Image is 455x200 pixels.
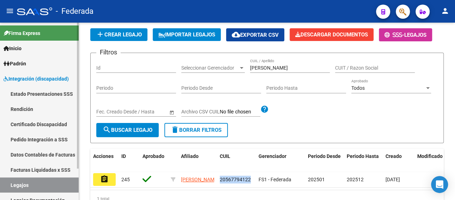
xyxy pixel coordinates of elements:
h3: Filtros [96,47,121,57]
input: Fecha fin [128,109,163,115]
span: Crear Legajo [96,31,142,38]
span: Buscar Legajo [103,127,152,133]
span: 202501 [308,177,325,182]
datatable-header-cell: Periodo Desde [305,149,344,172]
button: -Legajos [379,28,432,41]
span: Seleccionar Gerenciador [181,65,238,71]
span: IMPORTAR LEGAJOS [158,31,215,38]
datatable-header-cell: Modificado [414,149,446,172]
mat-icon: delete [171,125,179,134]
span: - Federada [56,4,93,19]
span: Padrón [4,60,26,67]
span: ID [121,153,126,159]
span: Integración (discapacidad) [4,75,69,83]
button: Crear Legajo [90,28,147,41]
span: Borrar Filtros [171,127,222,133]
span: Afiliado [181,153,199,159]
span: Inicio [4,45,22,52]
span: 245 [121,177,130,182]
span: Aprobado [142,153,164,159]
mat-icon: person [441,7,449,15]
span: Firma Express [4,29,40,37]
mat-icon: search [103,125,111,134]
input: Archivo CSV CUIL [220,109,260,115]
span: Modificado [417,153,443,159]
span: 20567794122 [220,177,251,182]
datatable-header-cell: Acciones [90,149,119,172]
span: [DATE] [386,177,400,182]
div: Open Intercom Messenger [431,176,448,193]
datatable-header-cell: Afiliado [178,149,217,172]
button: Buscar Legajo [96,123,159,137]
button: Descargar Documentos [290,28,374,41]
mat-icon: assignment [100,175,109,183]
span: Creado [386,153,402,159]
datatable-header-cell: CUIL [217,149,256,172]
button: Exportar CSV [226,28,284,41]
span: Legajos [404,32,426,38]
mat-icon: menu [6,7,14,15]
span: Todos [351,85,365,91]
button: Open calendar [168,108,175,116]
mat-icon: add [96,30,104,39]
span: - [384,32,404,38]
button: IMPORTAR LEGAJOS [153,28,221,41]
input: Fecha inicio [96,109,122,115]
span: [PERSON_NAME] [181,177,219,182]
datatable-header-cell: Creado [383,149,414,172]
span: Exportar CSV [232,32,279,38]
span: Gerenciador [259,153,286,159]
mat-icon: cloud_download [232,30,240,39]
span: FS1 - Federada [259,177,291,182]
datatable-header-cell: Aprobado [140,149,168,172]
span: Descargar Documentos [295,31,368,38]
datatable-header-cell: Periodo Hasta [344,149,383,172]
mat-icon: help [260,105,269,113]
span: Periodo Hasta [347,153,379,159]
span: Periodo Desde [308,153,341,159]
span: Acciones [93,153,114,159]
button: Borrar Filtros [164,123,228,137]
span: 202512 [347,177,364,182]
span: CUIL [220,153,230,159]
span: Archivo CSV CUIL [181,109,220,114]
datatable-header-cell: ID [119,149,140,172]
datatable-header-cell: Gerenciador [256,149,305,172]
